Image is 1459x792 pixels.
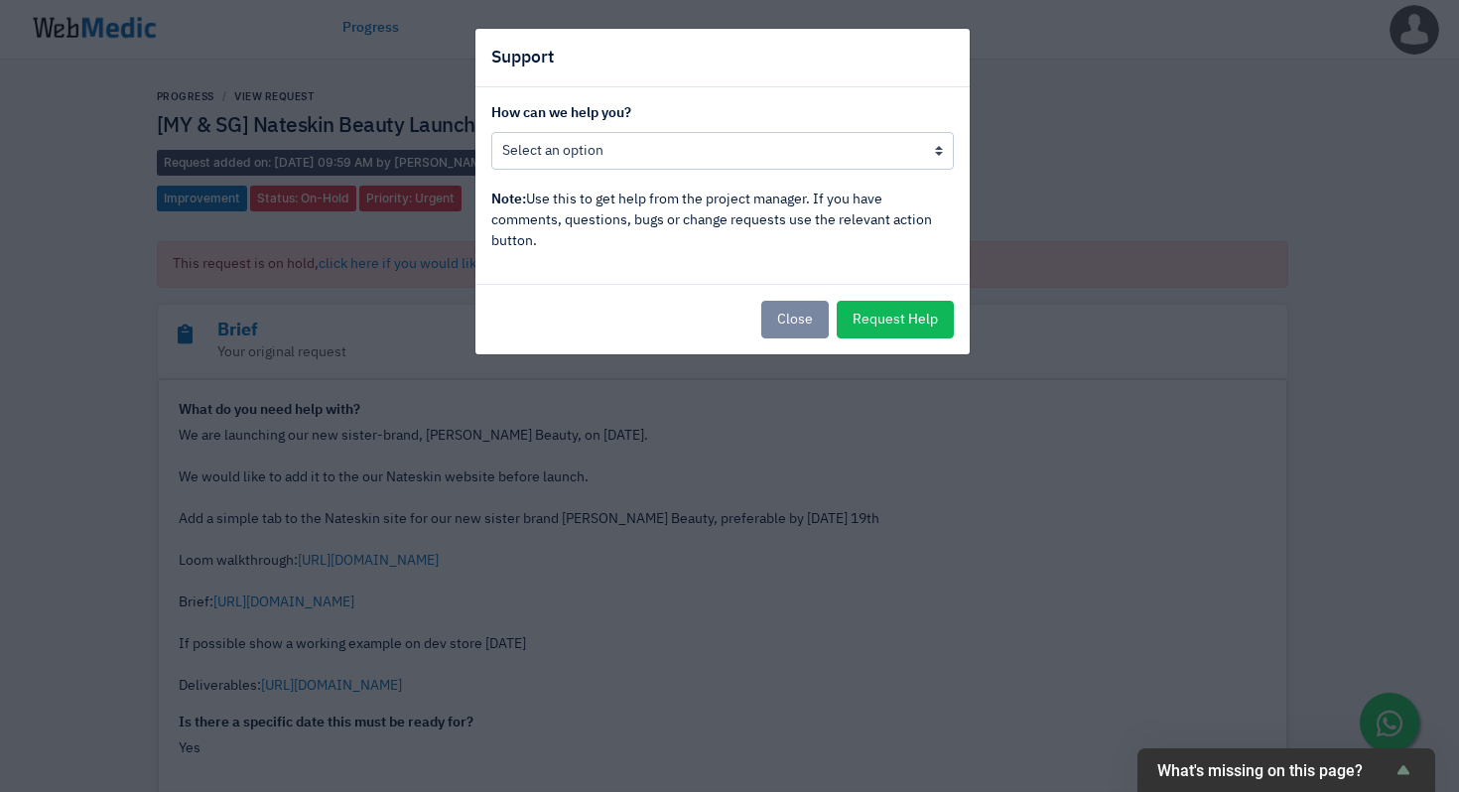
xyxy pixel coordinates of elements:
button: Request Help [837,301,954,338]
p: Use this to get help from the project manager. If you have comments, questions, bugs or change re... [491,190,954,252]
button: Show survey - What's missing on this page? [1157,758,1415,782]
span: What's missing on this page? [1157,761,1392,780]
strong: How can we help you? [491,106,631,120]
h5: Support [491,45,554,70]
strong: Note: [491,193,526,206]
button: Close [761,301,829,338]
